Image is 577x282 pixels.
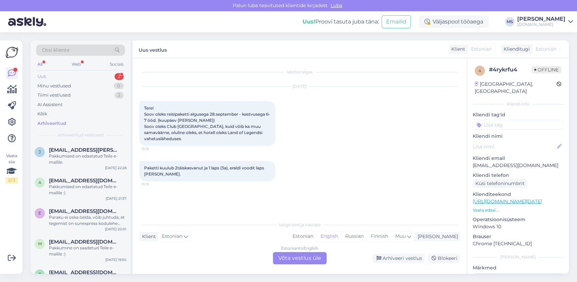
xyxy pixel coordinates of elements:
p: Kliendi telefon [473,172,563,179]
span: 4 [478,68,481,73]
span: Otsi kliente [42,47,69,54]
div: [DATE] 20:01 [105,227,126,232]
span: Luba [329,2,344,9]
div: Klient [449,46,465,53]
div: Proovi tasuta juba täna: [302,18,379,26]
span: Estonian [162,233,182,240]
div: # 4rykrfu4 [489,66,531,74]
div: Pakkumine on saadetud Teile e-mailile :) [49,245,126,257]
div: [DATE] [139,83,460,89]
div: Vaata siia [5,153,18,183]
a: [PERSON_NAME][DOMAIN_NAME] [517,16,573,27]
p: Kliendi tag'id [473,111,563,118]
p: [EMAIL_ADDRESS][DOMAIN_NAME] [473,162,563,169]
input: Lisa nimi [473,143,556,150]
div: Valige keel ja vastake [139,222,460,228]
div: Arhiveeritud [37,120,66,127]
span: jaanika.mattas@gmail.com [49,147,120,153]
span: ester.raudsepp@gmail.com [49,208,120,214]
span: j [39,149,41,154]
p: Märkmed [473,264,563,271]
div: Arhiveeri vestlus [372,254,425,263]
div: Socials [108,60,125,69]
a: [URL][DOMAIN_NAME][DATE] [473,198,542,204]
div: Blokeeri [427,254,460,263]
div: 2 [115,92,124,99]
div: Uus [37,73,46,80]
div: Pakkumised on edastatud Teile e-mailile :) [49,184,126,196]
p: Klienditeekond [473,191,563,198]
div: [PERSON_NAME] [415,233,458,240]
div: Küsi telefoninumbrit [473,179,527,188]
span: 15:19 [141,182,167,187]
p: Kliendi email [473,155,563,162]
p: Kliendi nimi [473,133,563,140]
p: Chrome [TECHNICAL_ID] [473,240,563,247]
span: Paketti kuulub 2täiskasvanut ja 1 laps (3a), eraldi voodit laps [PERSON_NAME]. [144,165,265,177]
div: Võta vestlus üle [273,252,327,264]
span: murro.sten@gmail.com [49,239,120,245]
input: Lisa tag [473,120,563,130]
div: English [317,231,342,242]
div: Klient [139,233,156,240]
div: Russian [342,231,367,242]
div: Estonian [289,231,317,242]
span: Tere! Soov oleks reisipaketti algusega 28.september - kestvusega 6-7 ööd. (kuupäev [PERSON_NAME])... [144,105,270,141]
p: Windows 10 [473,223,563,230]
div: Web [70,60,82,69]
div: Kõik [37,111,47,117]
div: [GEOGRAPHIC_DATA], [GEOGRAPHIC_DATA] [475,81,557,95]
span: Estonian [471,46,492,53]
p: Vaata edasi ... [473,207,563,213]
span: Muu [395,233,406,239]
div: 0 [114,83,124,89]
div: [DOMAIN_NAME] [517,22,565,27]
span: e [38,211,41,216]
span: 15:18 [141,146,167,151]
div: All [36,60,44,69]
p: Operatsioonisüsteem [473,216,563,223]
div: [PERSON_NAME] [473,254,563,260]
div: Väljaspool tööaega [419,16,489,28]
img: Askly Logo [5,46,18,59]
div: Estonian to English [281,245,318,251]
div: [DATE] 21:37 [106,196,126,201]
div: Kliendi info [473,101,563,107]
span: a [38,180,41,185]
span: m [38,241,42,246]
label: Uus vestlus [139,45,167,54]
span: Estonian [536,46,556,53]
div: Minu vestlused [37,83,71,89]
div: 2 [115,73,124,80]
div: MS [505,17,514,27]
div: AI Assistent [37,101,63,108]
div: 2 / 3 [5,177,18,183]
span: tarmokiv@gmail.com [49,269,120,276]
div: Vestlus algas [139,69,460,75]
div: [DATE] 19:50 [105,257,126,262]
span: t [39,272,41,277]
div: Klienditugi [501,46,530,53]
div: [DATE] 22:28 [105,165,126,170]
div: Paraku ei oska öelda, võib juhtuda, et tegemist on sunexpress kodulehe tõrkega. Tegelikult peaks ... [49,214,126,227]
b: Uus! [302,18,315,25]
div: [PERSON_NAME] [517,16,565,22]
button: Emailid [382,15,411,28]
div: Tiimi vestlused [37,92,71,99]
span: atsssss1188@gmail.com [49,178,120,184]
div: Finnish [367,231,391,242]
span: Offline [531,66,561,73]
div: Pakkumised on edastatud Teile e-mailile. [49,153,126,165]
span: Arhiveeritud vestlused [58,132,104,138]
p: Brauser [473,233,563,240]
